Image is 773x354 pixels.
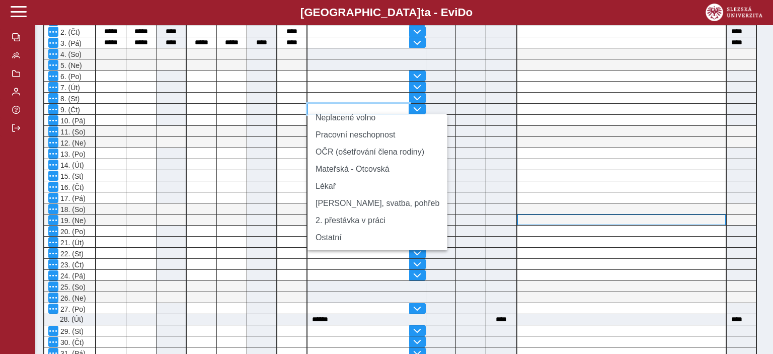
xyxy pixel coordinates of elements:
[307,161,447,178] li: Mateřská - Otcovská
[48,270,58,280] button: Menu
[48,126,58,136] button: Menu
[58,194,86,202] span: 17. (Pá)
[48,160,58,170] button: Menu
[58,61,82,69] span: 5. (Ne)
[58,28,80,36] span: 2. (Čt)
[58,128,86,136] span: 11. (So)
[58,261,84,269] span: 23. (Čt)
[307,178,447,195] li: Lékař
[58,73,82,81] span: 6. (Po)
[58,150,86,158] span: 13. (Po)
[48,49,58,59] button: Menu
[48,281,58,292] button: Menu
[58,283,86,291] span: 25. (So)
[48,104,58,114] button: Menu
[58,139,86,147] span: 12. (Ne)
[307,144,447,161] li: OČR (ošetřování člena rodiny)
[48,259,58,269] button: Menu
[48,193,58,203] button: Menu
[58,250,84,258] span: 22. (St)
[48,337,58,347] button: Menu
[58,172,84,180] span: 15. (St)
[58,294,86,302] span: 26. (Ne)
[58,50,82,58] span: 4. (So)
[48,149,58,159] button: Menu
[307,126,447,144] li: Pracovní neschopnost
[48,171,58,181] button: Menu
[58,95,80,103] span: 8. (St)
[58,228,86,236] span: 20. (Po)
[58,161,84,169] span: 14. (Út)
[307,229,447,246] li: Ostatní
[48,237,58,247] button: Menu
[48,182,58,192] button: Menu
[30,6,743,19] b: [GEOGRAPHIC_DATA] a - Evi
[58,84,80,92] span: 7. (Út)
[48,137,58,148] button: Menu
[307,212,447,229] li: 2. přestávka v práci
[48,248,58,258] button: Menu
[48,82,58,92] button: Menu
[48,215,58,225] button: Menu
[706,4,762,21] img: logo_web_su.png
[48,326,58,336] button: Menu
[48,204,58,214] button: Menu
[48,226,58,236] button: Menu
[58,272,86,280] span: 24. (Pá)
[48,60,58,70] button: Menu
[58,327,84,335] span: 29. (St)
[307,195,447,212] li: [PERSON_NAME], svatba, pohřeb
[48,27,58,37] button: Menu
[58,305,86,313] span: 27. (Po)
[58,217,86,225] span: 19. (Ne)
[58,39,82,47] span: 3. (Pá)
[48,115,58,125] button: Menu
[58,315,84,323] span: 28. (Út)
[48,38,58,48] button: Menu
[58,338,84,346] span: 30. (Čt)
[48,293,58,303] button: Menu
[457,6,466,19] span: D
[421,6,424,19] span: t
[307,109,447,126] li: Neplacené volno
[48,304,58,314] button: Menu
[48,93,58,103] button: Menu
[58,205,86,214] span: 18. (So)
[48,71,58,81] button: Menu
[58,183,84,191] span: 16. (Čt)
[58,239,84,247] span: 21. (Út)
[466,6,473,19] span: o
[58,117,86,125] span: 10. (Pá)
[58,106,80,114] span: 9. (Čt)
